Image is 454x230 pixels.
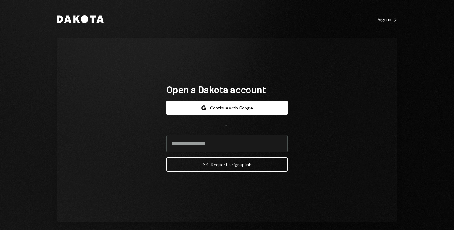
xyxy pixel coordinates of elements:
h1: Open a Dakota account [166,83,288,96]
button: Continue with Google [166,101,288,115]
a: Sign in [378,16,397,23]
div: OR [225,122,230,128]
button: Request a signuplink [166,157,288,172]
